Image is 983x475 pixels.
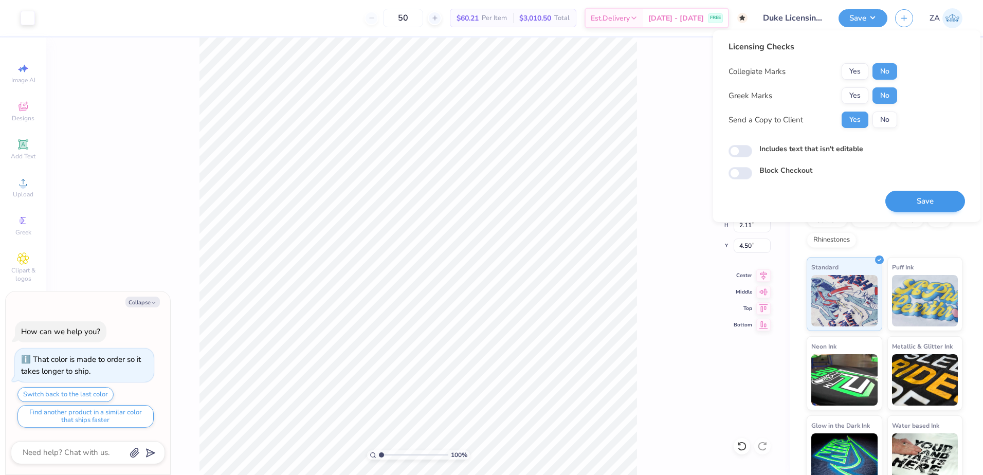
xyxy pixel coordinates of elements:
span: Image AI [11,76,35,84]
img: Puff Ink [892,275,958,326]
span: Neon Ink [811,341,836,352]
button: Save [885,191,965,212]
span: FREE [710,14,721,22]
div: Rhinestones [807,232,857,248]
button: No [872,112,897,128]
button: Switch back to the last color [17,387,114,402]
span: Add Text [11,152,35,160]
span: Middle [734,288,752,296]
span: Total [554,13,570,24]
button: Collapse [125,297,160,307]
div: Send a Copy to Client [729,114,803,126]
button: Save [839,9,887,27]
img: Metallic & Glitter Ink [892,354,958,406]
span: Metallic & Glitter Ink [892,341,953,352]
span: Est. Delivery [591,13,630,24]
span: Bottom [734,321,752,328]
input: – – [383,9,423,27]
label: Includes text that isn't editable [759,143,863,154]
div: Greek Marks [729,90,772,102]
button: Yes [842,63,868,80]
span: ZA [930,12,940,24]
span: Glow in the Dark Ink [811,420,870,431]
span: Standard [811,262,839,272]
span: [DATE] - [DATE] [648,13,704,24]
button: No [872,87,897,104]
button: Find another product in a similar color that ships faster [17,405,154,428]
img: Neon Ink [811,354,878,406]
a: ZA [930,8,962,28]
span: Designs [12,114,34,122]
span: $60.21 [457,13,479,24]
div: Collegiate Marks [729,66,786,78]
span: Per Item [482,13,507,24]
span: Upload [13,190,33,198]
img: Standard [811,275,878,326]
span: Greek [15,228,31,236]
button: No [872,63,897,80]
div: That color is made to order so it takes longer to ship. [21,354,141,376]
label: Block Checkout [759,165,812,176]
button: Yes [842,87,868,104]
span: Top [734,305,752,312]
img: Zuriel Alaba [942,8,962,28]
span: $3,010.50 [519,13,551,24]
span: 100 % [451,450,467,460]
input: Untitled Design [755,8,831,28]
button: Yes [842,112,868,128]
div: How can we help you? [21,326,100,337]
span: Clipart & logos [5,266,41,283]
span: Puff Ink [892,262,914,272]
div: Licensing Checks [729,41,897,53]
span: Water based Ink [892,420,939,431]
span: Center [734,272,752,279]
